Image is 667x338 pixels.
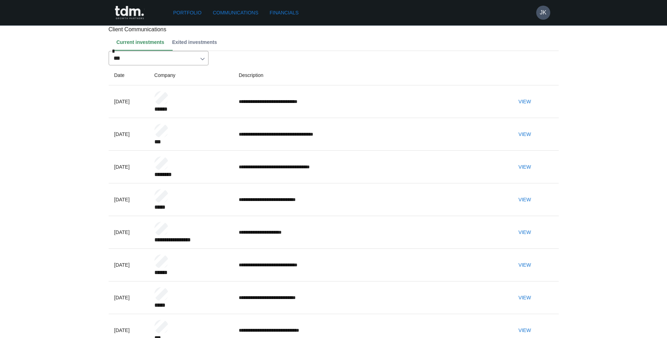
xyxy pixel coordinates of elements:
button: View [513,95,536,108]
button: Current investments [114,34,170,51]
td: [DATE] [109,249,149,281]
a: Financials [267,6,301,19]
button: View [513,259,536,272]
td: [DATE] [109,281,149,314]
button: Exited investments [170,34,223,51]
td: [DATE] [109,151,149,183]
h6: JK [540,8,546,17]
button: JK [536,6,550,20]
td: [DATE] [109,118,149,151]
td: [DATE] [109,85,149,118]
button: View [513,226,536,239]
td: [DATE] [109,216,149,249]
button: View [513,128,536,141]
button: View [513,193,536,206]
p: Client Communications [109,25,559,34]
a: Portfolio [171,6,205,19]
button: View [513,161,536,174]
td: [DATE] [109,183,149,216]
th: Date [109,65,149,85]
button: View [513,324,536,337]
th: Description [233,65,508,85]
button: View [513,291,536,304]
div: Client notes tab [114,34,559,51]
a: Communications [210,6,261,19]
th: Company [149,65,233,85]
